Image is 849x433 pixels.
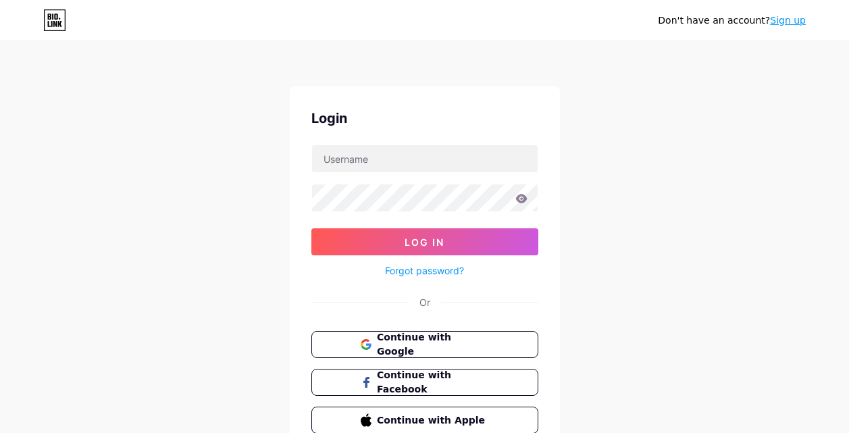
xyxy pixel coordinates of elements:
span: Continue with Facebook [377,368,488,397]
a: Forgot password? [385,263,464,278]
div: Don't have an account? [658,14,806,28]
span: Continue with Apple [377,413,488,428]
span: Continue with Google [377,330,488,359]
button: Continue with Google [311,331,538,358]
a: Sign up [770,15,806,26]
button: Log In [311,228,538,255]
div: Or [419,295,430,309]
div: Login [311,108,538,128]
span: Log In [405,236,444,248]
input: Username [312,145,538,172]
button: Continue with Facebook [311,369,538,396]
